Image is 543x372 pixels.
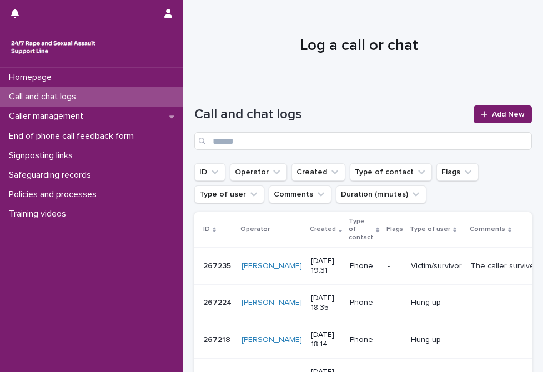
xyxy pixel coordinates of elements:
input: Search [194,132,532,150]
p: Phone [350,298,378,308]
p: Homepage [4,72,61,83]
p: Victim/survivor [411,262,462,271]
button: Type of contact [350,163,432,181]
span: Add New [492,110,525,118]
img: rhQMoQhaT3yELyF149Cw [9,36,98,58]
p: Type of contact [349,215,373,244]
p: [DATE] 18:14 [311,330,341,349]
button: ID [194,163,225,181]
p: Operator [240,223,270,235]
p: Training videos [4,209,75,219]
button: Comments [269,185,331,203]
p: Signposting links [4,150,82,161]
p: 267235 [203,259,233,271]
p: [DATE] 18:35 [311,294,341,313]
button: Created [291,163,345,181]
a: Add New [474,105,532,123]
p: - [388,262,402,271]
p: Safeguarding records [4,170,100,180]
p: [DATE] 19:31 [311,257,341,275]
p: 267224 [203,296,234,308]
button: Type of user [194,185,264,203]
p: Hung up [411,298,462,308]
p: - [388,335,402,345]
p: Type of user [410,223,450,235]
p: Phone [350,335,378,345]
p: End of phone call feedback form [4,131,143,142]
p: Created [310,223,336,235]
p: Phone [350,262,378,271]
a: [PERSON_NAME] [242,335,302,345]
p: - [471,333,475,345]
p: Caller management [4,111,92,122]
p: 267218 [203,333,233,345]
button: Flags [436,163,479,181]
p: Call and chat logs [4,92,85,102]
p: - [471,296,475,308]
p: Policies and processes [4,189,105,200]
a: [PERSON_NAME] [242,262,302,271]
p: - [388,298,402,308]
p: Hung up [411,335,462,345]
p: Flags [386,223,403,235]
p: ID [203,223,210,235]
a: [PERSON_NAME] [242,298,302,308]
button: Operator [230,163,287,181]
p: Comments [470,223,505,235]
button: Duration (minutes) [336,185,426,203]
h1: Log a call or chat [194,37,523,56]
h1: Call and chat logs [194,107,467,123]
